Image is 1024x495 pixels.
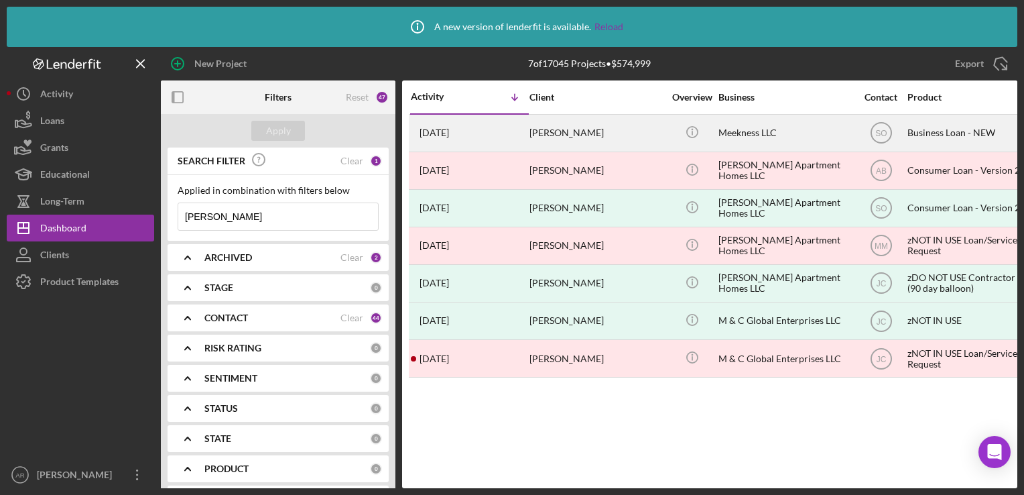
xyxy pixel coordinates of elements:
button: Loans [7,107,154,134]
div: Reset [346,92,369,103]
div: 44 [370,312,382,324]
b: STATE [204,433,231,444]
b: CONTACT [204,313,248,323]
time: 2024-06-04 04:18 [420,203,449,213]
text: AR [15,472,24,479]
div: 0 [370,372,382,384]
div: Clear [340,252,363,263]
div: Product Templates [40,268,119,298]
button: Dashboard [7,215,154,241]
div: 0 [370,342,382,354]
div: 1 [370,155,382,167]
b: SENTIMENT [204,373,257,384]
div: [PERSON_NAME] [34,461,121,492]
b: ARCHIVED [204,252,252,263]
b: PRODUCT [204,463,249,474]
div: A new version of lenderfit is available. [401,10,623,44]
div: Clear [340,156,363,166]
b: STAGE [204,282,233,293]
time: 2024-02-24 04:13 [420,240,449,251]
div: [PERSON_NAME] Apartment Homes LLC [718,266,852,301]
div: Apply [266,121,291,141]
time: 2023-09-08 18:05 [420,315,449,326]
text: JC [876,279,886,288]
div: [PERSON_NAME] [529,228,663,264]
div: Grants [40,134,68,164]
div: M & C Global Enterprises LLC [718,341,852,376]
time: 2024-12-30 20:05 [420,165,449,176]
text: SO [875,204,887,213]
div: [PERSON_NAME] [529,153,663,188]
div: [PERSON_NAME] [529,190,663,226]
text: JC [876,317,886,326]
a: Reload [594,21,623,32]
div: [PERSON_NAME] [529,341,663,376]
button: Activity [7,80,154,107]
div: [PERSON_NAME] [529,266,663,301]
div: 7 of 17045 Projects • $574,999 [528,58,651,69]
button: AR[PERSON_NAME] [7,461,154,488]
time: 2023-07-12 01:46 [420,353,449,364]
div: [PERSON_NAME] Apartment Homes LLC [718,190,852,226]
time: 2024-01-16 21:53 [420,278,449,288]
div: Open Intercom Messenger [978,436,1011,468]
div: [PERSON_NAME] Apartment Homes LLC [718,228,852,264]
b: SEARCH FILTER [178,156,245,166]
button: Grants [7,134,154,161]
div: Overview [667,92,717,103]
div: Activity [411,91,470,102]
div: M & C Global Enterprises LLC [718,303,852,339]
div: Activity [40,80,73,111]
text: JC [876,354,886,364]
b: Filters [265,92,292,103]
div: 0 [370,282,382,294]
button: Clients [7,241,154,268]
button: Product Templates [7,268,154,295]
div: Educational [40,161,90,191]
div: Meekness LLC [718,115,852,151]
div: [PERSON_NAME] [529,115,663,151]
text: MM [875,241,888,251]
div: Business [718,92,852,103]
button: Educational [7,161,154,188]
div: Dashboard [40,215,86,245]
div: Clear [340,313,363,323]
div: Contact [856,92,906,103]
b: STATUS [204,403,238,414]
button: Apply [251,121,305,141]
button: New Project [161,50,260,77]
div: 0 [370,402,382,415]
time: 2025-08-10 17:46 [420,127,449,138]
div: Applied in combination with filters below [178,185,379,196]
text: SO [875,129,887,138]
div: Clients [40,241,69,272]
b: RISK RATING [204,343,261,353]
div: New Project [194,50,247,77]
div: 0 [370,433,382,445]
div: Long-Term [40,188,84,218]
div: 47 [375,91,389,104]
button: Export [942,50,1017,77]
div: Client [529,92,663,103]
div: Loans [40,107,64,137]
div: Export [955,50,984,77]
div: 0 [370,463,382,475]
div: 2 [370,252,382,264]
text: AB [875,166,886,176]
button: Long-Term [7,188,154,215]
div: [PERSON_NAME] [529,303,663,339]
div: [PERSON_NAME] Apartment Homes LLC [718,153,852,188]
